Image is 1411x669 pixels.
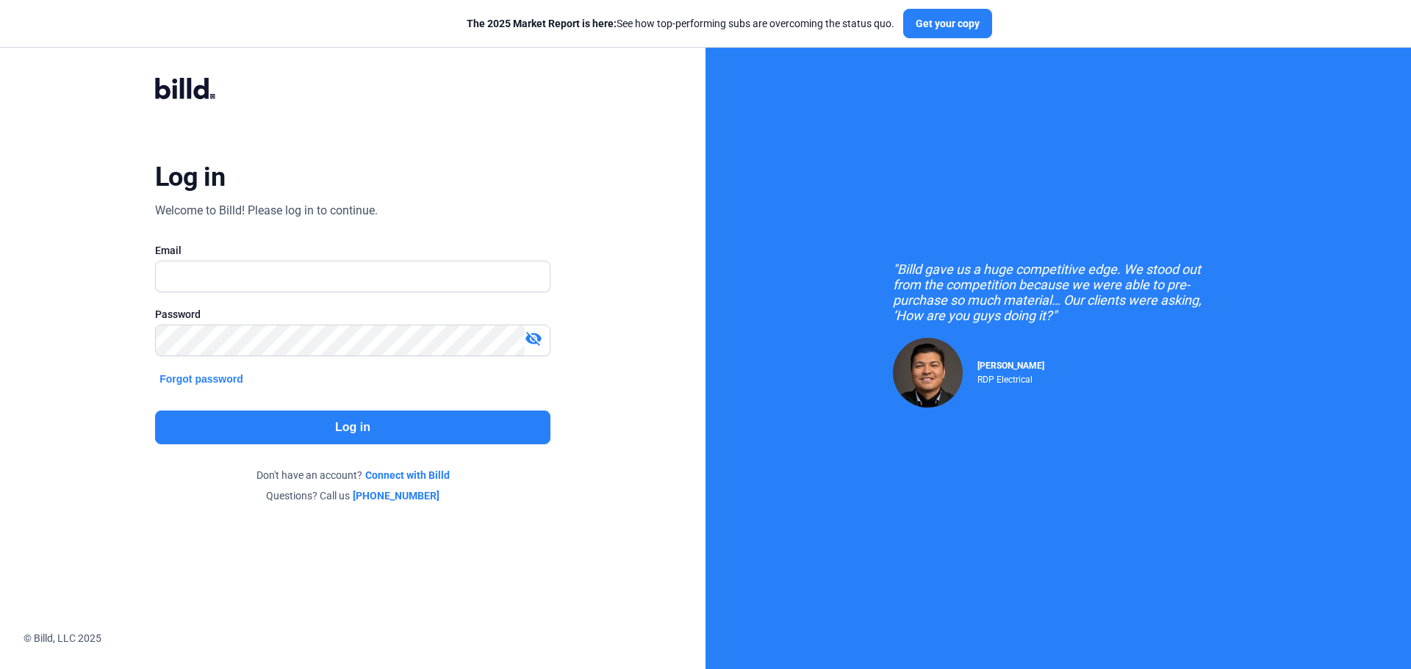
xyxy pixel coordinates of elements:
div: Password [155,307,550,322]
button: Log in [155,411,550,444]
div: RDP Electrical [977,371,1044,385]
a: Connect with Billd [365,468,450,482]
div: Welcome to Billd! Please log in to continue. [155,202,378,220]
div: See how top-performing subs are overcoming the status quo. [467,16,894,31]
div: "Billd gave us a huge competitive edge. We stood out from the competition because we were able to... [893,261,1224,323]
a: [PHONE_NUMBER] [353,488,439,503]
button: Get your copy [903,9,992,38]
div: Log in [155,161,225,193]
img: Raul Pacheco [893,338,963,408]
div: Don't have an account? [155,468,550,482]
div: Questions? Call us [155,488,550,503]
div: Email [155,243,550,258]
span: The 2025 Market Report is here: [467,18,617,29]
mat-icon: visibility_off [525,330,542,347]
span: [PERSON_NAME] [977,361,1044,371]
button: Forgot password [155,371,248,387]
